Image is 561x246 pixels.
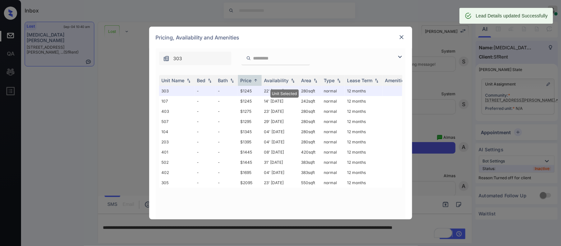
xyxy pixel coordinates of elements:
[159,116,195,127] td: 507
[345,116,383,127] td: 12 months
[238,178,262,188] td: $2095
[321,157,345,167] td: normal
[321,86,345,96] td: normal
[159,167,195,178] td: 402
[290,78,296,83] img: sorting
[238,147,262,157] td: $1445
[345,147,383,157] td: 12 months
[299,167,321,178] td: 383 sqft
[324,78,335,83] div: Type
[238,127,262,137] td: $1345
[206,78,213,83] img: sorting
[262,96,299,106] td: 14' [DATE]
[299,127,321,137] td: 280 sqft
[241,78,252,83] div: Price
[321,147,345,157] td: normal
[262,106,299,116] td: 23' [DATE]
[159,147,195,157] td: 401
[185,78,192,83] img: sorting
[195,167,216,178] td: -
[195,157,216,167] td: -
[159,178,195,188] td: 305
[162,78,185,83] div: Unit Name
[195,86,216,96] td: -
[299,106,321,116] td: 280 sqft
[299,178,321,188] td: 550 sqft
[396,53,404,61] img: icon-zuma
[345,157,383,167] td: 12 months
[299,157,321,167] td: 383 sqft
[321,167,345,178] td: normal
[345,137,383,147] td: 12 months
[321,106,345,116] td: normal
[262,157,299,167] td: 31' [DATE]
[216,137,238,147] td: -
[345,86,383,96] td: 12 months
[216,116,238,127] td: -
[238,157,262,167] td: $1445
[345,96,383,106] td: 12 months
[264,78,289,83] div: Availability
[321,137,345,147] td: normal
[229,78,235,83] img: sorting
[218,78,228,83] div: Bath
[262,147,299,157] td: 08' [DATE]
[216,178,238,188] td: -
[336,78,342,83] img: sorting
[238,106,262,116] td: $1275
[301,78,312,83] div: Area
[321,178,345,188] td: normal
[321,127,345,137] td: normal
[195,106,216,116] td: -
[345,106,383,116] td: 12 months
[159,127,195,137] td: 104
[262,86,299,96] td: 22' [DATE]
[238,137,262,147] td: $1395
[195,96,216,106] td: -
[159,86,195,96] td: 303
[262,167,299,178] td: 04' [DATE]
[238,167,262,178] td: $1695
[345,178,383,188] td: 12 months
[163,55,170,62] img: icon-zuma
[195,127,216,137] td: -
[195,137,216,147] td: -
[195,178,216,188] td: -
[216,106,238,116] td: -
[347,78,373,83] div: Lease Term
[216,96,238,106] td: -
[262,178,299,188] td: 23' [DATE]
[195,147,216,157] td: -
[195,116,216,127] td: -
[321,96,345,106] td: normal
[299,96,321,106] td: 242 sqft
[238,116,262,127] td: $1295
[216,147,238,157] td: -
[398,34,405,40] img: close
[159,137,195,147] td: 203
[149,27,412,48] div: Pricing, Availability and Amenities
[246,55,251,61] img: icon-zuma
[385,78,407,83] div: Amenities
[197,78,206,83] div: Bed
[159,106,195,116] td: 403
[373,78,380,83] img: sorting
[159,96,195,106] td: 107
[476,10,548,22] div: Lead Details updated Successfully
[345,127,383,137] td: 12 months
[312,78,319,83] img: sorting
[252,78,259,83] img: sorting
[299,137,321,147] td: 280 sqft
[216,167,238,178] td: -
[262,137,299,147] td: 04' [DATE]
[159,157,195,167] td: 502
[216,127,238,137] td: -
[238,86,262,96] td: $1245
[174,55,182,62] span: 303
[321,116,345,127] td: normal
[262,127,299,137] td: 04' [DATE]
[238,96,262,106] td: $1245
[299,86,321,96] td: 280 sqft
[299,116,321,127] td: 280 sqft
[262,116,299,127] td: 29' [DATE]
